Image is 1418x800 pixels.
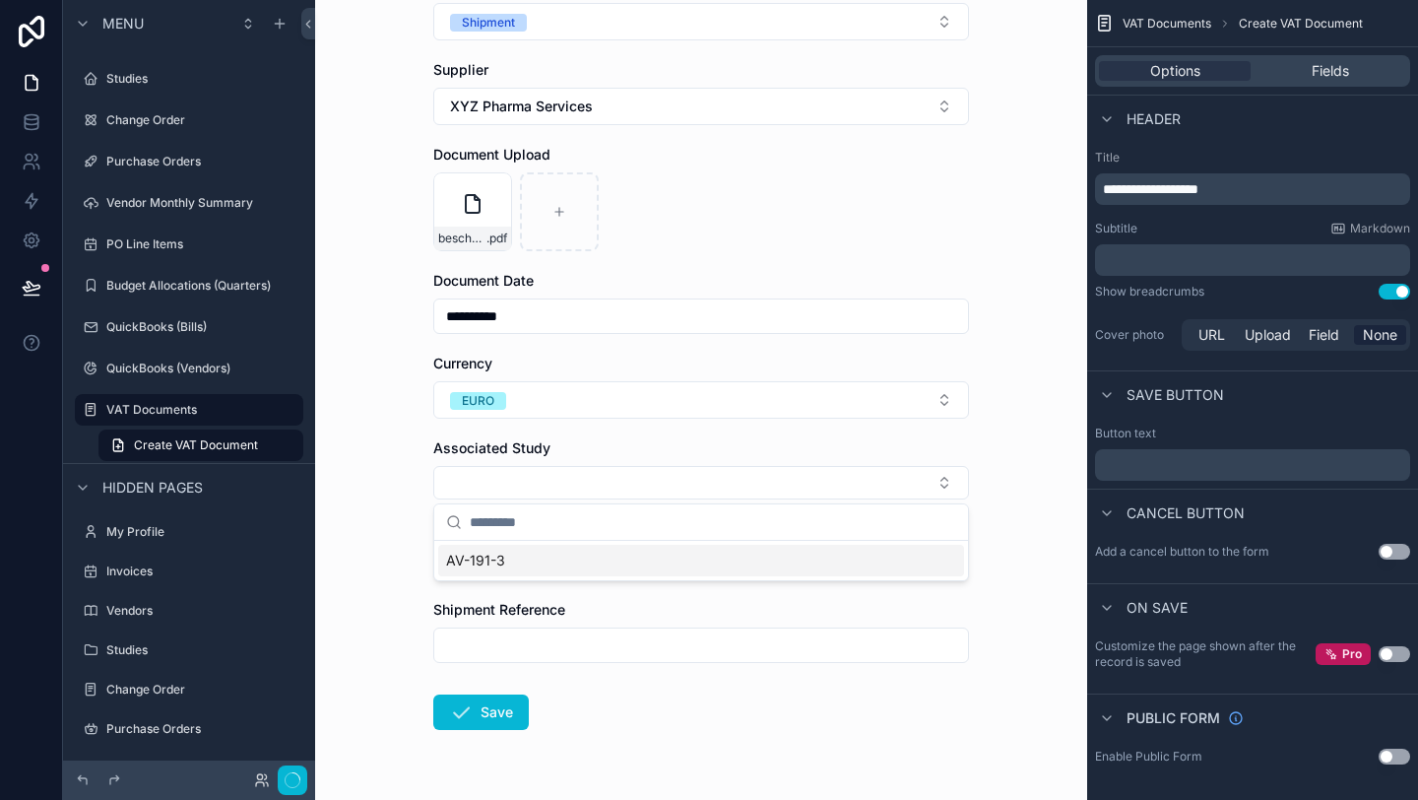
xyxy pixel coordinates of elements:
[75,229,303,260] a: PO Line Items
[1127,708,1220,728] span: Public form
[433,695,529,730] button: Save
[462,392,494,410] div: EURO
[433,381,969,419] button: Select Button
[1095,749,1202,765] div: Enable Public Form
[1095,284,1204,300] div: Show breadcrumbs
[1095,638,1316,670] label: Customize the page shown after the record is saved
[106,319,299,335] label: QuickBooks (Bills)
[75,146,303,177] a: Purchase Orders
[1342,646,1362,662] span: Pro
[106,278,299,294] label: Budget Allocations (Quarters)
[1127,385,1224,405] span: Save button
[1123,16,1211,32] span: VAT Documents
[446,551,505,570] span: AV-191-3
[1239,16,1363,32] span: Create VAT Document
[433,466,969,500] button: Select Button
[106,71,299,87] label: Studies
[433,601,565,618] span: Shipment Reference
[75,713,303,745] a: Purchase Orders
[1363,325,1397,345] span: None
[75,187,303,219] a: Vendor Monthly Summary
[106,112,299,128] label: Change Order
[75,104,303,136] a: Change Order
[106,154,299,169] label: Purchase Orders
[1127,503,1245,523] span: Cancel button
[102,478,203,498] span: Hidden pages
[1095,449,1410,481] div: scrollable content
[1095,327,1174,343] label: Cover photo
[433,146,550,163] span: Document Upload
[75,674,303,705] a: Change Order
[1095,426,1156,441] label: Button text
[1127,109,1181,129] span: Header
[75,595,303,627] a: Vendors
[1350,221,1410,236] span: Markdown
[1198,325,1225,345] span: URL
[98,430,303,461] a: Create VAT Document
[75,634,303,666] a: Studies
[434,541,968,580] div: Suggestions
[1309,325,1339,345] span: Field
[450,97,593,116] span: XYZ Pharma Services
[106,361,299,376] label: QuickBooks (Vendors)
[106,721,299,737] label: Purchase Orders
[75,311,303,343] a: QuickBooks (Bills)
[106,642,299,658] label: Studies
[75,394,303,426] a: VAT Documents
[433,3,969,40] button: Select Button
[106,524,299,540] label: My Profile
[75,353,303,384] a: QuickBooks (Vendors)
[433,439,550,456] span: Associated Study
[433,61,488,78] span: Supplier
[106,402,291,418] label: VAT Documents
[1095,173,1410,205] div: scrollable content
[1095,244,1410,276] div: scrollable content
[462,14,515,32] div: Shipment
[106,682,299,698] label: Change Order
[433,355,492,371] span: Currency
[1330,221,1410,236] a: Markdown
[433,272,534,289] span: Document Date
[1095,544,1269,560] label: Add a cancel button to the form
[75,556,303,587] a: Invoices
[75,63,303,95] a: Studies
[486,231,507,246] span: .pdf
[1095,221,1137,236] label: Subtitle
[106,564,299,579] label: Invoices
[106,603,299,619] label: Vendors
[75,270,303,301] a: Budget Allocations (Quarters)
[134,437,258,453] span: Create VAT Document
[75,516,303,548] a: My Profile
[106,195,299,211] label: Vendor Monthly Summary
[1095,150,1410,166] label: Title
[433,88,969,125] button: Select Button
[1150,61,1200,81] span: Options
[1127,598,1188,618] span: On save
[1312,61,1349,81] span: Fields
[102,14,144,33] span: Menu
[1245,325,1291,345] span: Upload
[438,231,486,246] span: bescheid_241438470CL-715766271-BER
[106,236,299,252] label: PO Line Items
